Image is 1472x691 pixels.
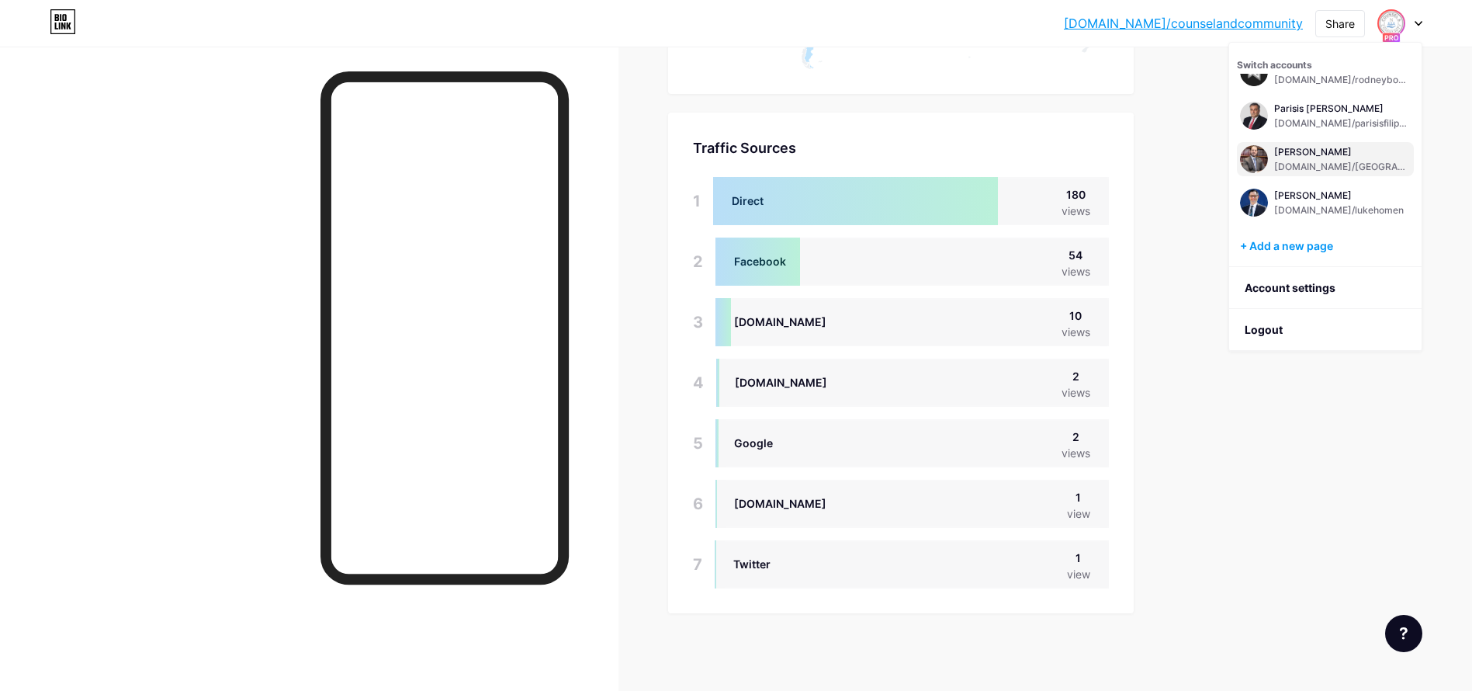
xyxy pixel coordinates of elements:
[1274,74,1411,86] div: [DOMAIN_NAME]/rodneyboehm
[1062,203,1090,219] div: views
[1067,505,1090,522] div: view
[733,556,771,572] div: Twitter
[1240,189,1268,217] img: testingbilal
[1229,309,1422,351] li: Logout
[693,480,703,528] div: 6
[1062,384,1090,401] div: views
[693,540,702,589] div: 7
[693,137,1109,158] div: Traffic Sources
[968,56,971,58] path: French Southern Territories
[1062,445,1090,461] div: views
[734,314,826,330] div: [DOMAIN_NAME]
[1067,566,1090,582] div: view
[1062,429,1090,445] div: 2
[1274,189,1404,202] div: [PERSON_NAME]
[1229,267,1422,309] a: Account settings
[1240,238,1414,254] div: + Add a new page
[1274,161,1411,173] div: [DOMAIN_NAME]/[GEOGRAPHIC_DATA]
[693,177,701,225] div: 1
[1274,117,1411,130] div: [DOMAIN_NAME]/parisisfilippatos
[1274,204,1404,217] div: [DOMAIN_NAME]/lukehomen
[1067,550,1090,566] div: 1
[693,298,703,346] div: 3
[1240,145,1268,173] img: testingbilal
[1064,14,1303,33] a: [DOMAIN_NAME]/counselandcommunity
[1274,146,1411,158] div: [PERSON_NAME]
[693,359,704,407] div: 4
[693,419,703,467] div: 5
[818,61,822,63] path: Falkland Islands (Malvinas)
[734,435,773,451] div: Google
[1379,11,1404,36] img: testingbilal
[1062,247,1090,263] div: 54
[734,495,826,512] div: [DOMAIN_NAME]
[1067,489,1090,505] div: 1
[1240,102,1268,130] img: testingbilal
[1274,102,1411,115] div: Parisis [PERSON_NAME]
[1237,59,1312,71] span: Switch accounts
[1062,263,1090,280] div: views
[693,238,703,286] div: 2
[1062,324,1090,340] div: views
[1062,186,1090,203] div: 180
[1325,16,1355,32] div: Share
[735,374,827,391] div: [DOMAIN_NAME]
[1062,368,1090,384] div: 2
[1062,307,1090,324] div: 10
